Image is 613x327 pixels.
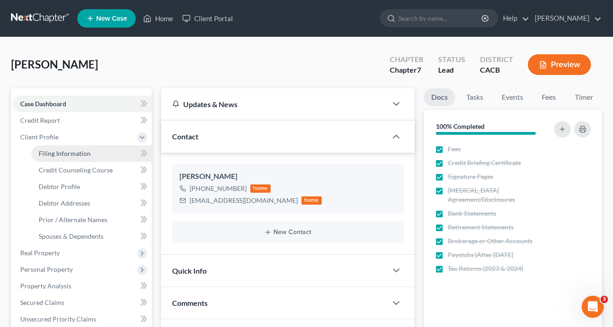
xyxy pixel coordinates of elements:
div: District [480,54,513,65]
div: Chapter [390,54,423,65]
a: Debtor Addresses [31,195,152,212]
span: Client Profile [20,133,58,141]
span: [MEDICAL_DATA] Agreement/Disclosures [448,186,550,204]
span: Credit Counseling Course [39,166,113,174]
input: Search by name... [399,10,483,27]
div: home [250,184,271,193]
a: Debtor Profile [31,178,152,195]
a: Case Dashboard [13,96,152,112]
a: Credit Report [13,112,152,129]
a: Secured Claims [13,294,152,311]
span: Contact [172,132,198,141]
div: [PERSON_NAME] [179,171,396,182]
span: [PERSON_NAME] [11,57,98,71]
a: Client Portal [178,10,237,27]
button: New Contact [179,229,396,236]
iframe: Intercom live chat [582,296,604,318]
span: Credit Report [20,116,60,124]
a: [PERSON_NAME] [530,10,601,27]
span: Debtor Profile [39,183,80,190]
strong: 100% Completed [436,122,485,130]
div: [PHONE_NUMBER] [190,184,247,193]
span: 3 [601,296,608,303]
a: Prior / Alternate Names [31,212,152,228]
a: Property Analysis [13,278,152,294]
span: Secured Claims [20,298,64,306]
span: Debtor Addresses [39,199,90,207]
span: Unsecured Priority Claims [20,315,96,323]
a: Filing Information [31,145,152,162]
span: Comments [172,298,208,307]
a: Tasks [459,88,491,106]
div: Updates & News [172,99,376,109]
a: Fees [534,88,564,106]
a: Docs [424,88,455,106]
span: Filing Information [39,149,91,157]
a: Home [139,10,178,27]
div: Chapter [390,65,423,75]
button: Preview [528,54,591,75]
a: Spouses & Dependents [31,228,152,245]
span: Prior / Alternate Names [39,216,107,224]
a: Help [498,10,529,27]
span: Brokerage or Other Accounts [448,236,532,246]
span: Quick Info [172,266,207,275]
span: Real Property [20,249,60,257]
span: Bank Statements [448,209,496,218]
div: CACB [480,65,513,75]
a: Timer [567,88,601,106]
span: 7 [417,65,421,74]
span: Property Analysis [20,282,71,290]
a: Credit Counseling Course [31,162,152,178]
div: Lead [438,65,465,75]
div: [EMAIL_ADDRESS][DOMAIN_NAME] [190,196,298,205]
span: Spouses & Dependents [39,232,104,240]
span: Fees [448,144,461,154]
span: Credit Briefing Certificate [448,158,521,167]
span: Retirement Statements [448,223,514,232]
span: Personal Property [20,265,73,273]
span: New Case [96,15,127,22]
span: Tax Returns (2023 & 2024) [448,264,523,273]
span: Case Dashboard [20,100,66,108]
a: Events [494,88,531,106]
div: Status [438,54,465,65]
div: home [301,196,322,205]
span: Signature Pages [448,172,493,181]
span: Paystubs (After [DATE] [448,250,513,259]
